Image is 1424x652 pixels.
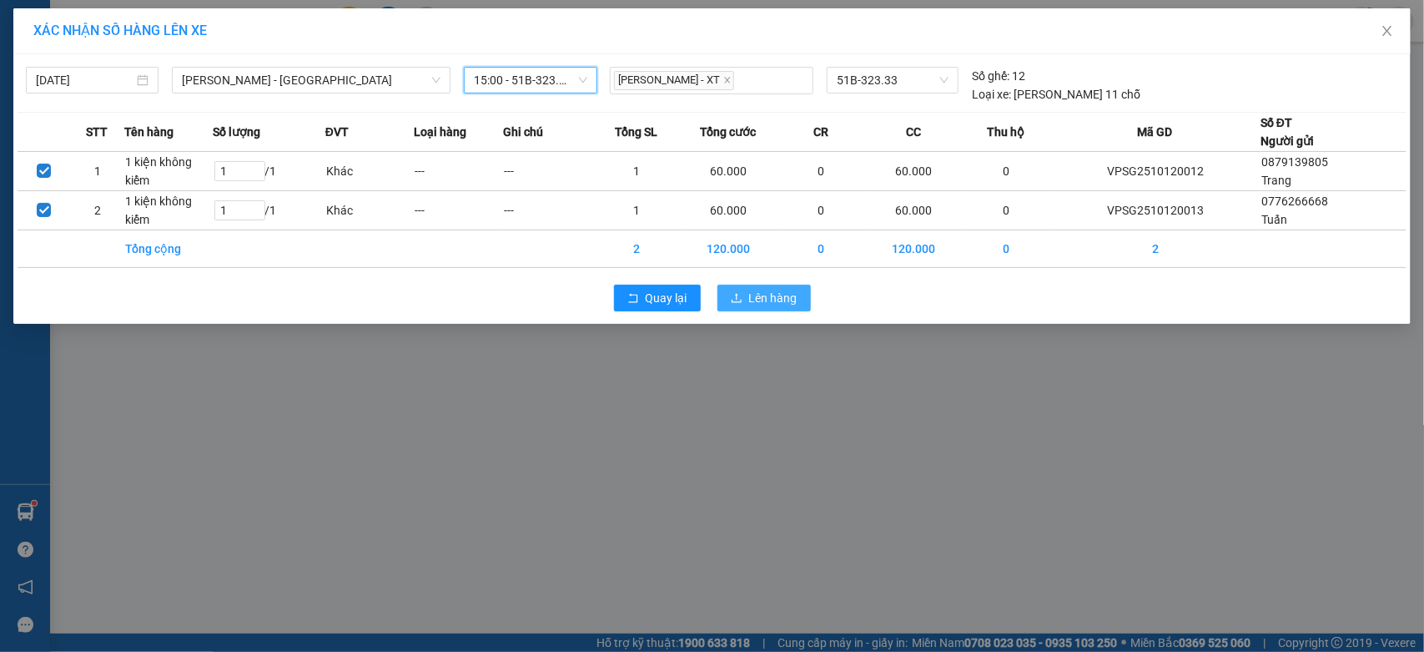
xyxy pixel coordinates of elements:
[214,152,325,191] td: / 1
[1260,114,1314,150] div: Số ĐT Người gửi
[972,85,1011,104] span: Loại xe:
[124,191,214,230] td: 1 kiện không kiểm
[1051,152,1261,191] td: VPSG2510120012
[627,292,639,306] span: rollback
[777,152,866,191] td: 0
[962,152,1051,191] td: 0
[431,75,441,85] span: down
[717,285,811,311] button: uploadLên hàng
[1364,8,1411,55] button: Close
[1051,191,1261,230] td: VPSG2510120013
[214,191,325,230] td: / 1
[906,123,921,141] span: CC
[474,68,586,93] span: 15:00 - 51B-323.33
[414,191,503,230] td: ---
[723,76,732,84] span: close
[962,191,1051,230] td: 0
[972,67,1025,85] div: 12
[681,230,777,268] td: 120.000
[1138,123,1173,141] span: Mã GD
[414,123,466,141] span: Loại hàng
[615,123,657,141] span: Tổng SL
[325,191,415,230] td: Khác
[1381,24,1394,38] span: close
[866,230,962,268] td: 120.000
[681,191,777,230] td: 60.000
[71,191,124,230] td: 2
[592,230,682,268] td: 2
[813,123,828,141] span: CR
[71,152,124,191] td: 1
[749,289,798,307] span: Lên hàng
[124,123,174,141] span: Tên hàng
[1261,155,1328,169] span: 0879139805
[124,230,214,268] td: Tổng cộng
[1261,195,1328,208] span: 0776266668
[614,285,701,311] button: rollbackQuay lại
[414,152,503,191] td: ---
[503,123,543,141] span: Ghi chú
[837,68,948,93] span: 51B-323.33
[701,123,757,141] span: Tổng cước
[1261,213,1287,226] span: Tuấn
[972,85,1140,104] div: [PERSON_NAME] 11 chỗ
[646,289,687,307] span: Quay lại
[777,191,866,230] td: 0
[33,23,207,38] span: XÁC NHẬN SỐ HÀNG LÊN XE
[503,152,592,191] td: ---
[866,191,962,230] td: 60.000
[972,67,1009,85] span: Số ghế:
[214,123,261,141] span: Số lượng
[777,230,866,268] td: 0
[325,152,415,191] td: Khác
[503,191,592,230] td: ---
[987,123,1024,141] span: Thu hộ
[124,152,214,191] td: 1 kiện không kiểm
[325,123,349,141] span: ĐVT
[86,123,108,141] span: STT
[182,68,440,93] span: Hồ Chí Minh - Cần Thơ
[681,152,777,191] td: 60.000
[866,152,962,191] td: 60.000
[731,292,742,306] span: upload
[36,71,133,89] input: 12/10/2025
[962,230,1051,268] td: 0
[1261,174,1291,187] span: Trang
[592,152,682,191] td: 1
[592,191,682,230] td: 1
[614,71,734,90] span: [PERSON_NAME] - XT
[1051,230,1261,268] td: 2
